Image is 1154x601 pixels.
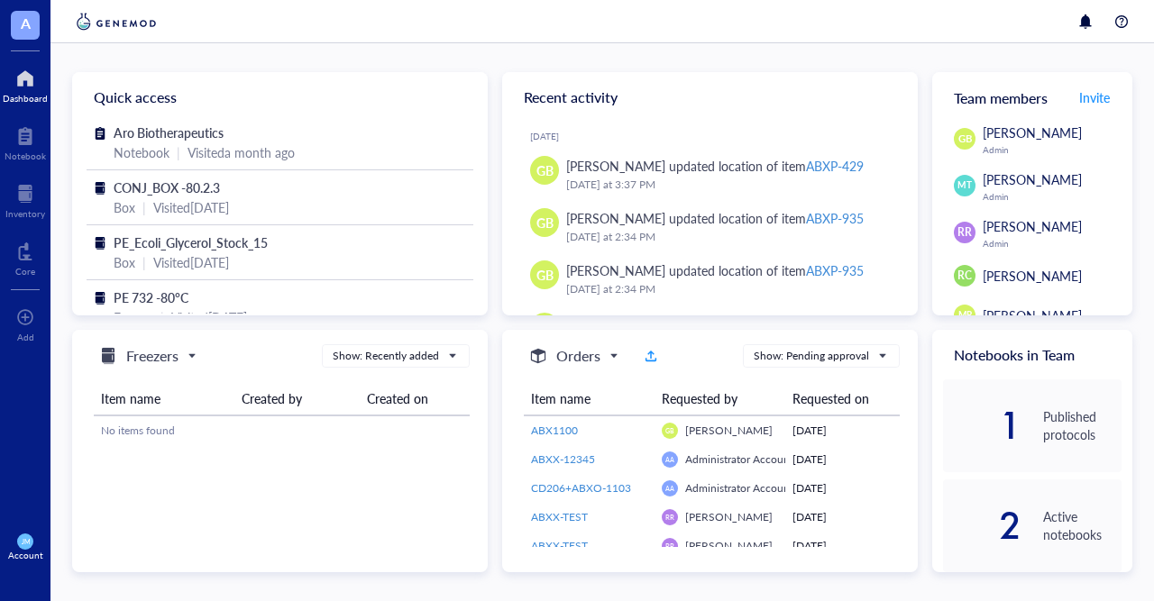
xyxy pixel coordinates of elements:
span: PE 732 -80°C [114,288,188,306]
span: [PERSON_NAME] [983,267,1082,285]
div: Inventory [5,208,45,219]
div: Core [15,266,35,277]
a: ABX1100 [531,423,647,439]
span: CONJ_BOX -80.2.3 [114,178,220,196]
div: Show: Recently added [333,348,439,364]
div: ABXP-935 [806,261,864,279]
div: [DATE] [530,131,903,141]
a: Core [15,237,35,277]
span: GB [665,426,673,434]
th: Item name [94,382,234,415]
a: GB[PERSON_NAME] updated location of itemABXP-429[DATE] at 3:37 PM [517,149,903,201]
div: Visited [DATE] [153,197,229,217]
span: JM [21,538,29,546]
div: [DATE] at 2:34 PM [566,228,889,246]
span: ABXX-12345 [531,451,595,467]
th: Created by [234,382,360,415]
h5: Orders [556,345,600,367]
a: ABXX-12345 [531,451,647,468]
a: ABXX-TEST [531,538,647,554]
span: [PERSON_NAME] [983,123,1082,141]
span: [PERSON_NAME] [685,423,773,438]
h5: Freezers [126,345,179,367]
span: MT [957,178,971,192]
div: Notebooks in Team [932,330,1132,379]
a: Dashboard [3,64,48,104]
div: 2 [943,511,1021,540]
a: ABXX-TEST [531,509,647,525]
a: GB[PERSON_NAME] updated location of itemABXP-935[DATE] at 2:34 PM [517,201,903,253]
span: [PERSON_NAME] [983,217,1082,235]
div: Notebook [5,150,46,161]
div: Notebook [114,142,169,162]
a: Notebook [5,122,46,161]
div: [DATE] [792,509,893,525]
div: | [142,197,146,217]
th: Requested on [785,382,900,415]
span: ABX1100 [531,423,578,438]
span: ABXX-TEST [531,509,588,524]
div: Recent activity [502,72,918,123]
div: [PERSON_NAME] updated location of item [566,156,864,176]
div: | [142,252,146,272]
button: Invite [1078,83,1111,112]
span: CD206+ABXO-1103 [531,480,631,496]
div: Add [17,332,34,342]
div: Admin [983,238,1122,249]
div: Show: Pending approval [754,348,869,364]
span: [PERSON_NAME] [983,306,1082,324]
div: Box [114,197,135,217]
div: | [177,142,180,162]
span: AA [665,484,674,492]
div: Admin [983,191,1122,202]
span: GB [536,213,554,232]
div: No items found [101,423,463,439]
span: [PERSON_NAME] [983,170,1082,188]
span: RR [665,513,673,521]
a: GB[PERSON_NAME] updated location of itemABXP-935[DATE] at 2:34 PM [517,253,903,305]
a: CD206+ABXO-1103 [531,480,647,496]
div: [DATE] at 2:34 PM [566,280,889,298]
div: Admin [983,144,1122,155]
th: Item name [524,382,655,415]
div: Box [114,252,135,272]
div: ABXP-935 [806,209,864,227]
span: ABXX-TEST [531,538,588,553]
div: [DATE] [792,538,893,554]
div: 1 [943,411,1021,440]
div: Visited a month ago [188,142,295,162]
div: Team members [932,72,1132,123]
span: AA [665,455,674,463]
div: [DATE] [792,480,893,496]
div: ABXP-429 [806,157,864,175]
div: Account [8,550,43,560]
div: Freezer [114,307,153,327]
span: RR [957,224,972,241]
div: Published protocols [1043,407,1122,443]
div: Dashboard [3,93,48,104]
th: Requested by [655,382,785,415]
span: Administrator Account [685,480,793,496]
span: GB [536,265,554,285]
div: Active notebooks [1043,507,1122,543]
span: PE_Ecoli_Glycerol_Stock_15 [114,233,268,251]
div: Quick access [72,72,488,123]
div: [DATE] at 3:37 PM [566,176,889,194]
span: Administrator Account [685,451,793,467]
span: GB [957,132,972,147]
div: [DATE] [792,423,893,439]
div: [PERSON_NAME] updated location of item [566,260,864,280]
div: [PERSON_NAME] updated location of item [566,208,864,228]
div: Visited [DATE] [153,252,229,272]
span: RC [957,268,972,284]
span: Invite [1079,88,1110,106]
span: GB [536,160,554,180]
a: Inventory [5,179,45,219]
span: RR [665,542,673,550]
span: Aro Biotherapeutics [114,123,224,141]
span: A [21,12,31,34]
img: genemod-logo [72,11,160,32]
div: [DATE] [792,451,893,468]
span: [PERSON_NAME] [685,538,773,553]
